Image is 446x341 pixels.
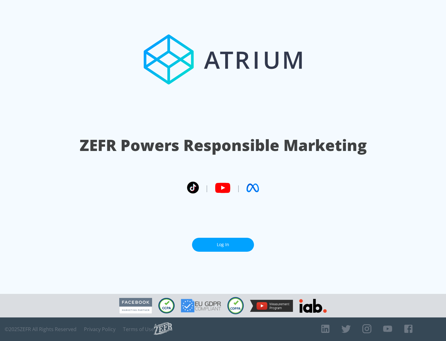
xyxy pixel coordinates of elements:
span: © 2025 ZEFR All Rights Reserved [5,326,77,332]
a: Log In [192,238,254,252]
img: Facebook Marketing Partner [119,298,152,314]
img: CCPA Compliant [158,298,175,313]
h1: ZEFR Powers Responsible Marketing [80,135,367,156]
span: | [205,183,209,193]
span: | [237,183,240,193]
a: Privacy Policy [84,326,116,332]
img: IAB [299,299,327,313]
a: Terms of Use [123,326,154,332]
img: YouTube Measurement Program [250,300,293,312]
img: GDPR Compliant [181,299,221,312]
img: COPPA Compliant [227,297,244,314]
